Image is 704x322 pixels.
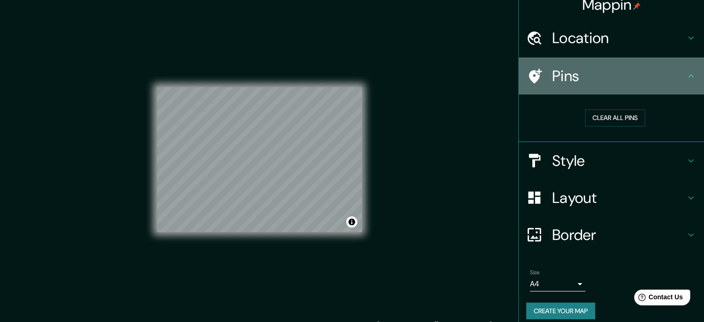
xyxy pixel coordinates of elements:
[633,2,641,10] img: pin-icon.png
[519,57,704,95] div: Pins
[552,29,685,47] h4: Location
[585,109,645,126] button: Clear all pins
[526,303,595,320] button: Create your map
[519,179,704,216] div: Layout
[622,286,694,312] iframe: Help widget launcher
[552,189,685,207] h4: Layout
[346,216,357,227] button: Toggle attribution
[552,226,685,244] h4: Border
[530,277,586,291] div: A4
[552,152,685,170] h4: Style
[519,216,704,253] div: Border
[519,19,704,57] div: Location
[530,268,540,276] label: Size
[552,67,685,85] h4: Pins
[519,142,704,179] div: Style
[157,87,362,232] canvas: Map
